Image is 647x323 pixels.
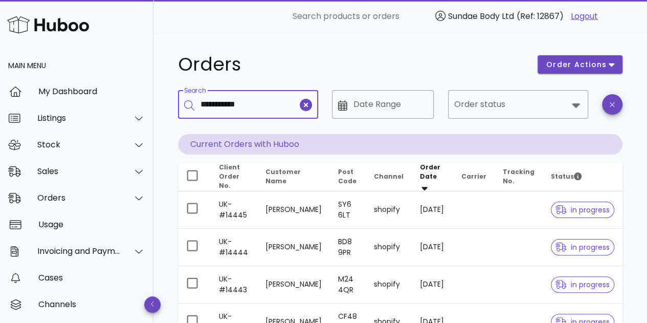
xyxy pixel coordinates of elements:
span: order actions [546,59,607,70]
td: BD8 9PR [330,229,366,266]
td: UK-#14445 [211,191,257,229]
td: [DATE] [412,266,453,304]
span: Sundae Body Ltd [448,10,514,22]
span: Order Date [420,163,440,181]
span: Tracking No. [502,167,534,185]
td: [DATE] [412,229,453,266]
th: Tracking No. [494,163,543,191]
td: [DATE] [412,191,453,229]
span: (Ref: 12867) [517,10,564,22]
span: Customer Name [265,167,300,185]
span: Carrier [461,172,486,181]
img: Huboo Logo [7,14,89,36]
td: shopify [366,229,412,266]
div: Sales [37,166,121,176]
span: in progress [555,206,610,213]
h1: Orders [178,55,525,74]
div: Stock [37,140,121,149]
th: Customer Name [257,163,330,191]
div: Order status [448,90,588,119]
td: shopify [366,191,412,229]
span: Channel [374,172,404,181]
th: Client Order No. [211,163,257,191]
span: Client Order No. [219,163,240,190]
div: Invoicing and Payments [37,246,121,256]
td: [PERSON_NAME] [257,229,330,266]
td: UK-#14444 [211,229,257,266]
div: Channels [38,299,145,309]
td: shopify [366,266,412,304]
td: UK-#14443 [211,266,257,304]
th: Carrier [453,163,494,191]
div: Cases [38,273,145,283]
span: in progress [555,281,610,288]
th: Post Code [330,163,366,191]
th: Order Date: Sorted descending. Activate to remove sorting. [412,163,453,191]
td: [PERSON_NAME] [257,191,330,229]
span: in progress [555,244,610,251]
div: Usage [38,220,145,229]
div: My Dashboard [38,87,145,96]
span: Status [551,172,582,181]
div: Orders [37,193,121,203]
p: Current Orders with Huboo [178,134,622,155]
a: Logout [571,10,598,23]
th: Status [543,163,622,191]
td: SY6 6LT [330,191,366,229]
td: M24 4QR [330,266,366,304]
span: Post Code [338,167,356,185]
button: order actions [538,55,622,74]
button: clear icon [300,99,312,111]
div: Listings [37,113,121,123]
th: Channel [366,163,412,191]
td: [PERSON_NAME] [257,266,330,304]
label: Search [184,87,206,95]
